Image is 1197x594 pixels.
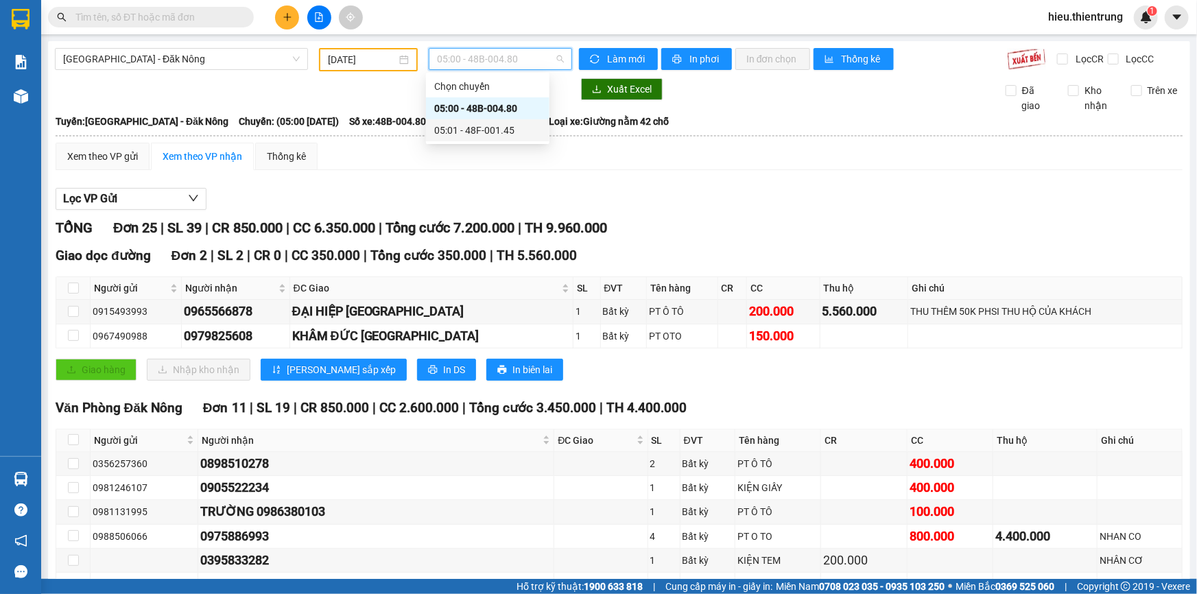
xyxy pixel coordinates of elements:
div: 0967490988 [93,329,179,344]
span: | [247,248,250,263]
span: | [379,219,382,236]
strong: 0369 525 060 [995,581,1054,592]
input: Tìm tên, số ĐT hoặc mã đơn [75,10,237,25]
span: In biên lai [512,362,552,377]
img: icon-new-feature [1140,11,1152,23]
span: CC 350.000 [292,248,360,263]
span: Chuyến: (05:00 [DATE]) [239,114,339,129]
span: Trên xe [1142,83,1183,98]
div: KIỆN TEM [737,553,819,568]
span: SL 19 [257,400,291,416]
div: Bất kỳ [683,456,733,471]
span: printer [672,54,684,65]
span: question-circle [14,503,27,516]
button: printerIn DS [417,359,476,381]
span: | [205,219,209,236]
div: 0857334848 [200,575,552,594]
th: CC [747,277,820,300]
img: warehouse-icon [14,472,28,486]
span: TH 4.400.000 [607,400,687,416]
span: | [600,400,604,416]
th: Tên hàng [647,277,718,300]
button: uploadGiao hàng [56,359,137,381]
span: CC 6.350.000 [293,219,375,236]
div: THU THÊM 50K PHSI THU HỘ CỦA KHÁCH [910,304,1180,319]
div: 0915493993 [93,304,179,319]
div: Bất kỳ [683,504,733,519]
span: | [161,219,164,236]
th: Thu hộ [993,429,1098,452]
div: 2 [650,456,678,471]
div: NHAN CO [1100,529,1180,544]
div: 0965566878 [184,302,287,321]
button: printerIn biên lai [486,359,563,381]
span: Tổng cước 350.000 [370,248,486,263]
div: 0898510278 [200,454,552,473]
span: SL 2 [217,248,244,263]
span: Hỗ trợ kỹ thuật: [517,579,643,594]
span: Người gửi [94,433,184,448]
button: printerIn phơi [661,48,732,70]
span: | [653,579,655,594]
div: Xem theo VP nhận [163,149,242,164]
span: Loại xe: Giường nằm 42 chỗ [549,114,669,129]
button: syncLàm mới [579,48,658,70]
div: 0979825608 [184,326,287,346]
span: Lọc VP Gửi [63,190,117,207]
span: Số xe: 48B-004.80 [349,114,426,129]
div: 800.000 [910,527,991,546]
div: 200.000 [749,302,817,321]
span: 05:00 - 48B-004.80 [437,49,564,69]
div: 100.000 [910,502,991,521]
button: In đơn chọn [735,48,810,70]
div: Bất kỳ [603,329,645,344]
span: Tổng cước 7.200.000 [386,219,514,236]
div: 05:01 - 48F-001.45 [434,123,541,138]
th: Ghi chú [908,277,1183,300]
button: downloadXuất Excel [581,78,663,100]
button: aim [339,5,363,29]
div: 200.000 [823,551,905,570]
span: Đơn 11 [203,400,247,416]
div: 4 [650,529,678,544]
div: 0356257360 [93,456,195,471]
div: 0904527199 [93,577,195,592]
span: Thống kê [842,51,883,67]
span: TH 9.960.000 [525,219,607,236]
span: copyright [1121,582,1130,591]
span: | [364,248,367,263]
span: | [286,219,289,236]
th: CC [908,429,994,452]
div: Bất kỳ [683,480,733,495]
button: downloadNhập kho nhận [147,359,250,381]
div: NHÂN CƠ [1100,553,1180,568]
span: 1 [1150,6,1154,16]
div: 1 [650,504,678,519]
div: Bất kỳ [603,304,645,319]
span: Cung cấp máy in - giấy in: [665,579,772,594]
div: 0981246107 [93,480,195,495]
div: 100.000 [910,575,991,594]
span: Người gửi [94,281,167,296]
span: TH 5.560.000 [497,248,577,263]
input: 10/10/2025 [328,52,396,67]
div: 0395833282 [200,551,552,570]
button: plus [275,5,299,29]
span: | [373,400,377,416]
div: Bất kỳ [683,553,733,568]
div: 1 [650,553,678,568]
span: file-add [314,12,324,22]
span: down [188,193,199,204]
button: sort-ascending[PERSON_NAME] sắp xếp [261,359,407,381]
span: ĐC Giao [294,281,559,296]
div: 4.400.000 [995,527,1095,546]
span: Lọc CR [1070,51,1106,67]
div: PT Ô TÔ [737,456,819,471]
div: Bất kỳ [683,577,733,592]
span: Làm mới [607,51,647,67]
span: sync [590,54,602,65]
span: ⚪️ [948,584,952,589]
th: Tên hàng [735,429,822,452]
div: 0981131995 [93,504,195,519]
span: Miền Nam [776,579,945,594]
